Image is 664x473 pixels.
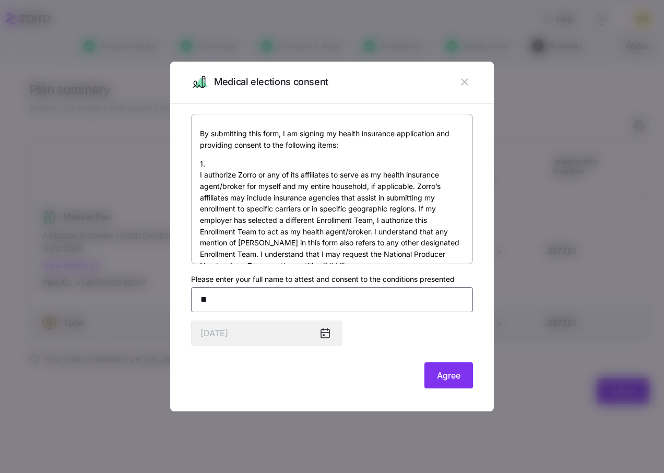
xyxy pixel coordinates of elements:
[191,274,455,285] label: Please enter your full name to attest and consent to the conditions presented
[191,321,342,346] input: MM/DD/YYYY
[200,158,464,271] p: 1. I authorize Zorro or any of its affiliates to serve as my health insurance agent/broker for my...
[424,362,473,388] button: Agree
[214,75,328,90] span: Medical elections consent
[200,128,464,150] p: By submitting this form, I am signing my health insurance application and providing consent to th...
[437,369,460,382] span: Agree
